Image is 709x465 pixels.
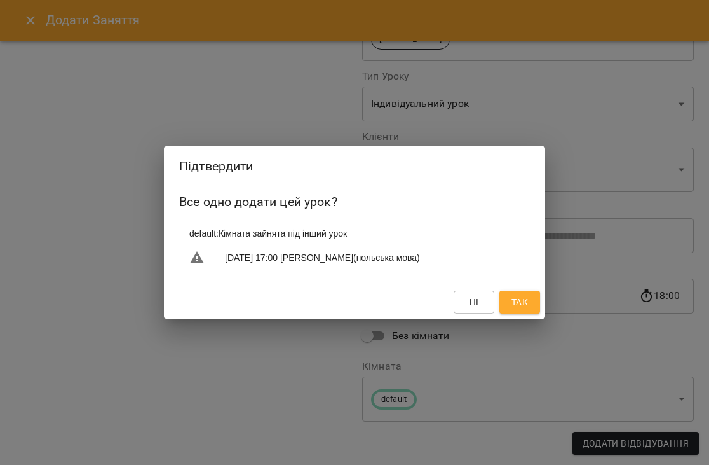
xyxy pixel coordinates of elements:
[179,192,530,212] h6: Все одно додати цей урок?
[499,291,540,314] button: Так
[469,295,479,310] span: Ні
[454,291,494,314] button: Ні
[179,245,530,270] li: [DATE] 17:00 [PERSON_NAME](польська мова)
[511,295,528,310] span: Так
[179,222,530,245] li: default : Кімната зайнята під інший урок
[179,156,530,176] h2: Підтвердити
